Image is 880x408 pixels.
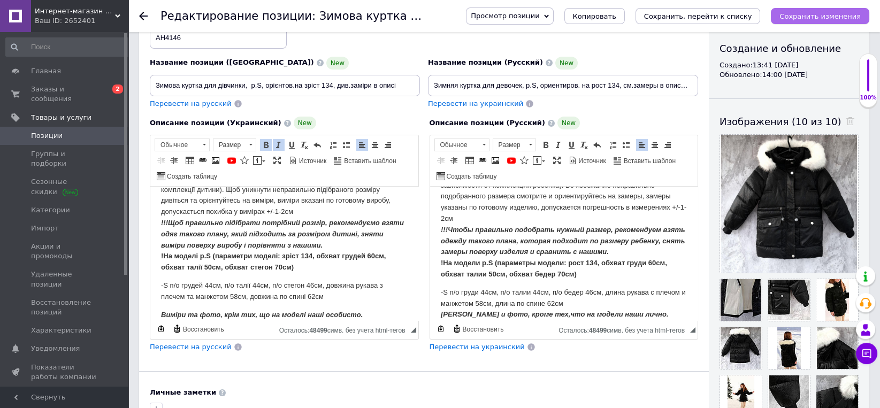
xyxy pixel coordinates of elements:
a: Развернуть [271,155,283,166]
a: Вставить сообщение [531,155,547,166]
a: По левому краю [356,139,368,151]
a: По центру [369,139,381,151]
a: Создать таблицу [435,170,499,182]
a: Добавить видео с YouTube [506,155,517,166]
a: Подчеркнутый (Ctrl+U) [286,139,297,151]
a: Вставить / удалить нумерованный список [327,139,339,151]
span: Сезонные скидки [31,177,99,196]
div: 100% Качество заполнения [859,53,877,107]
a: Вставить иконку [239,155,250,166]
span: 48499 [309,327,327,334]
span: Главная [31,66,61,76]
a: Отменить (Ctrl+Z) [311,139,323,151]
i: Сохранить, перейти к списку [644,12,752,20]
div: Создано: 13:41 [DATE] [720,60,859,70]
a: Вставить иконку [518,155,530,166]
span: Импорт [31,224,59,233]
a: Восстановить [451,323,506,335]
span: Перетащите для изменения размера [411,327,416,333]
div: Подсчет символов [558,324,690,334]
span: Перевести на русский [150,99,232,107]
div: Вернуться назад [139,12,148,20]
iframe: Визуальный текстовый редактор, C213B938-C50D-4D5E-8751-6236F24E9F28 [430,187,698,320]
button: Чат с покупателем [856,343,877,364]
a: Сделать резервную копию сейчас [155,323,167,335]
span: 2 [112,84,123,94]
span: Размер [213,139,246,151]
span: Создать таблицу [445,172,497,181]
a: По правому краю [662,139,674,151]
a: По правому краю [382,139,394,151]
button: Копировать [564,8,625,24]
span: Источник [297,157,326,166]
a: Таблица [184,155,196,166]
a: Вставить/Редактировать ссылку (Ctrl+L) [197,155,209,166]
span: Перевести на русский [150,343,232,351]
span: Показатели работы компании [31,363,99,382]
a: Сделать резервную копию сейчас [435,323,447,335]
div: Подсчет символов [279,324,411,334]
button: Сохранить изменения [771,8,869,24]
span: Название позиции (Русский) [428,58,543,66]
b: Личные заметки [150,388,216,396]
div: 100% [860,94,877,102]
span: Создать таблицу [165,172,217,181]
a: Источник [567,155,608,166]
a: Добавить видео с YouTube [226,155,238,166]
span: Обычное [435,139,479,151]
span: New [557,117,580,129]
input: Например, H&M женское платье зеленое 38 размер вечернее макси с блестками [428,75,698,96]
a: Вставить/Редактировать ссылку (Ctrl+L) [477,155,488,166]
span: Категории [31,205,70,215]
span: Позиции [31,131,63,141]
span: Удаленные позиции [31,270,99,289]
a: Вставить / удалить нумерованный список [607,139,619,151]
a: Размер [213,138,256,151]
span: Интернет-магазин обуви, одежды и аксессуаров "HypeStore" [35,6,115,16]
i: Сохранить изменения [779,12,861,20]
span: Просмотр позиции [471,12,539,20]
span: Восстановить [181,325,224,334]
a: Отменить (Ctrl+Z) [591,139,603,151]
input: Поиск [5,37,133,57]
span: Вставить шаблон [342,157,396,166]
iframe: Визуальный текстовый редактор, 41876A0B-2AE1-4C93-BD01-6775D78794E1 [150,187,418,320]
a: Вставить / удалить маркированный список [620,139,632,151]
a: Обычное [434,138,489,151]
a: Обычное [155,138,210,151]
div: Обновлено: 14:00 [DATE] [720,70,859,80]
a: Уменьшить отступ [435,155,447,166]
span: Источник [577,157,606,166]
input: Например, H&M женское платье зеленое 38 размер вечернее макси с блестками [150,75,420,96]
span: Группы и подборки [31,149,99,168]
a: Развернуть [551,155,563,166]
a: Вставить / удалить маркированный список [340,139,352,151]
span: Обычное [155,139,199,151]
span: Описание позиции (Русский) [430,119,545,127]
span: Перевести на украинский [430,343,525,351]
div: Изображения (10 из 10) [720,115,859,128]
span: Заказы и сообщения [31,84,99,104]
span: Описание позиции (Украинский) [150,119,281,127]
button: Сохранить, перейти к списку [636,8,761,24]
span: Перевести на украинский [428,99,523,107]
span: Восстановление позиций [31,298,99,317]
a: Убрать форматирование [299,139,310,151]
span: Перетащите для изменения размера [690,327,695,333]
span: New [326,57,349,70]
a: Размер [493,138,536,151]
a: Увеличить отступ [448,155,460,166]
a: Изображение [489,155,501,166]
a: Уменьшить отступ [155,155,167,166]
a: Курсив (Ctrl+I) [273,139,285,151]
span: New [294,117,316,129]
a: Восстановить [171,323,226,335]
a: Источник [287,155,328,166]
